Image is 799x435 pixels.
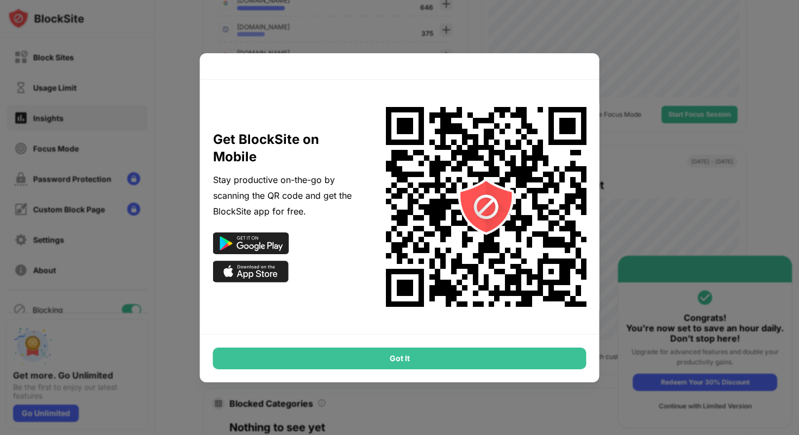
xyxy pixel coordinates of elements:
[213,131,361,166] div: Get BlockSite on Mobile
[213,261,289,282] img: app-store-black.svg
[213,232,289,254] img: google-play-black.svg
[213,172,361,219] div: Stay productive on-the-go by scanning the QR code and get the BlockSite app for free.
[372,93,601,321] img: onboard-omni-qr-code.svg
[213,348,586,369] div: Got It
